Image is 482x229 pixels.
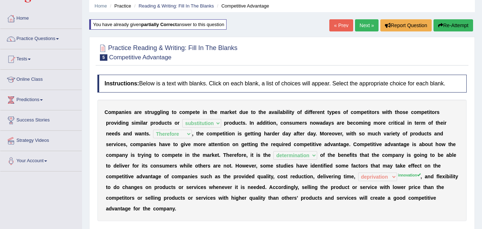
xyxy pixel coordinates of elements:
[162,109,163,115] b: i
[307,131,310,136] b: d
[370,109,372,115] b: t
[207,131,209,136] b: c
[137,109,139,115] b: r
[430,109,432,115] b: t
[214,109,217,115] b: e
[260,109,263,115] b: h
[324,131,327,136] b: o
[382,109,386,115] b: w
[417,109,421,115] b: m
[269,109,272,115] b: a
[274,109,277,115] b: a
[351,109,354,115] b: c
[335,109,338,115] b: e
[106,131,109,136] b: n
[276,120,278,126] b: ,
[263,120,266,126] b: d
[296,131,298,136] b: f
[391,120,393,126] b: r
[272,109,274,115] b: v
[212,131,217,136] b: m
[204,109,207,115] b: n
[437,109,440,115] b: s
[290,109,291,115] b: t
[155,120,158,126] b: o
[227,120,229,126] b: r
[292,120,295,126] b: u
[134,120,136,126] b: i
[309,109,311,115] b: f
[229,131,232,136] b: o
[283,120,286,126] b: o
[89,19,227,30] div: You have already given answer to this question
[243,120,245,126] b: s
[365,120,368,126] b: n
[227,131,229,136] b: i
[118,120,121,126] b: d
[257,120,260,126] b: a
[135,131,139,136] b: w
[356,109,361,115] b: m
[283,109,286,115] b: b
[270,131,272,136] b: r
[356,120,359,126] b: o
[138,3,214,9] a: Reading & Writing: Fill In The Blanks
[254,131,255,136] b: i
[424,109,427,115] b: e
[235,120,238,126] b: u
[437,120,441,126] b: h
[286,109,287,115] b: i
[381,120,383,126] b: r
[115,131,118,136] b: d
[117,120,118,126] b: i
[316,131,317,136] b: .
[197,109,200,115] b: e
[226,131,228,136] b: t
[298,131,300,136] b: t
[355,19,379,31] a: Next »
[97,43,238,61] h2: Practice Reading & Writing: Fill In The Blanks
[389,120,391,126] b: c
[369,109,370,115] b: i
[313,120,316,126] b: o
[0,9,82,26] a: Home
[340,131,342,136] b: r
[389,109,392,115] b: h
[97,75,467,93] h4: Below is a text with blanks. Click on each blank, a list of choices will appear. Select the appro...
[395,109,397,115] b: t
[189,109,193,115] b: p
[287,109,289,115] b: l
[224,109,227,115] b: a
[126,120,129,126] b: g
[445,120,446,126] b: r
[146,131,149,136] b: s
[239,131,242,136] b: s
[220,131,223,136] b: e
[393,120,395,126] b: i
[126,131,129,136] b: n
[259,120,263,126] b: d
[435,109,437,115] b: r
[332,109,335,115] b: p
[331,120,334,126] b: s
[143,120,146,126] b: a
[245,109,248,115] b: e
[244,131,248,136] b: g
[440,120,443,126] b: e
[305,109,308,115] b: d
[139,109,142,115] b: e
[108,3,131,9] li: Practice
[380,19,432,31] button: Report Question
[0,110,82,128] a: Success Stories
[249,120,251,126] b: I
[288,131,291,136] b: y
[251,120,254,126] b: n
[429,109,430,115] b: i
[136,120,140,126] b: m
[400,109,403,115] b: o
[179,109,182,115] b: c
[238,131,239,136] b: i
[173,109,177,115] b: o
[405,109,408,115] b: e
[150,120,153,126] b: p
